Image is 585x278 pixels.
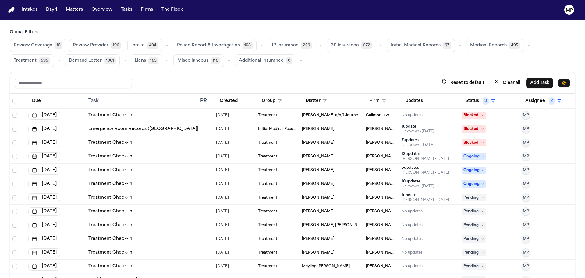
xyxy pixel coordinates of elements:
[258,223,277,228] span: Treatment
[522,248,530,257] button: MP
[402,129,434,134] div: Last updated by System at 4/9/2025, 3:20:11 PM
[55,42,62,49] span: 15
[523,127,529,132] span: MP
[302,195,334,200] span: Janetsy Amaya
[28,207,60,216] button: [DATE]
[522,125,530,133] button: MP
[366,195,397,200] span: Steele Adams Hosman
[12,195,17,200] span: Select row
[258,96,285,107] button: Group
[523,154,529,159] span: MP
[302,154,334,159] span: Betty Cervantes
[258,236,277,241] span: Treatment
[10,54,54,67] button: Treatment595
[28,248,60,257] button: [DATE]
[366,96,389,107] button: Firm
[177,58,208,64] span: Miscellaneous
[402,223,423,228] div: No updates
[119,4,135,15] button: Tasks
[28,111,60,120] button: [DATE]
[523,195,529,200] span: MP
[387,39,455,52] button: Initial Medical Records97
[402,157,449,161] div: Last updated by Michelle Pimienta at 7/28/2025, 12:07:27 PM
[12,127,17,132] span: Select row
[462,263,486,270] span: Pending
[462,194,486,201] span: Pending
[302,182,334,186] span: Elisa Garcia
[526,78,553,88] button: Add Task
[402,209,423,214] div: No updates
[127,39,162,52] button: Intake404
[402,184,434,189] div: Last updated by System at 7/14/2025, 11:07:01 AM
[159,4,185,15] button: The Flock
[216,262,229,271] span: 7/28/2025, 9:11:17 PM
[216,221,229,229] span: 7/28/2025, 9:08:25 PM
[366,182,397,186] span: Jeff Schwalbach
[466,39,524,52] button: Medical Records495
[402,250,423,255] div: No updates
[522,180,530,188] button: MP
[402,179,434,184] div: 10 update s
[88,126,336,132] a: Emergency Room Records ([GEOGRAPHIC_DATA][PERSON_NAME], [GEOGRAPHIC_DATA], [GEOGRAPHIC_DATA])
[12,113,17,118] span: Select row
[12,250,17,255] span: Select row
[12,236,17,241] span: Select row
[361,42,372,49] span: 272
[28,152,60,161] button: [DATE]
[135,58,146,64] span: Liens
[44,4,60,15] button: Day 1
[286,57,292,64] span: 0
[148,57,158,64] span: 163
[69,39,125,52] button: Review Provider196
[523,113,529,118] span: MP
[268,39,316,52] button: 1P Insurance229
[216,235,229,243] span: 7/28/2025, 9:09:29 PM
[216,139,229,147] span: 4/7/2025, 2:25:25 PM
[549,97,555,105] span: 2
[522,152,530,161] button: MP
[402,138,434,143] div: 7 update s
[522,96,565,107] button: Assignee2
[302,209,334,214] span: Luna Osegueda
[462,249,486,256] span: Pending
[216,96,241,107] button: Created
[258,140,277,145] span: Treatment
[522,193,530,202] button: MP
[366,127,397,132] span: Hecht
[28,235,60,243] button: [DATE]
[63,4,85,15] a: Matters
[258,209,277,214] span: Treatment
[177,42,240,49] span: Police Report & Investigation
[138,4,155,15] button: Firms
[402,264,423,269] div: No updates
[173,39,257,52] button: Police Report & Investigation108
[523,168,529,173] span: MP
[302,127,334,132] span: Moises Medina
[7,7,15,13] img: Finch Logo
[366,264,397,269] span: Sedaghat Law
[522,111,530,120] button: MP
[88,236,132,242] a: Treatment Check-In
[566,8,573,13] text: MP
[88,208,132,215] a: Treatment Check-In
[462,96,498,107] button: Status3
[258,154,277,159] span: Treatment
[28,180,60,188] button: [DATE]
[89,4,115,15] button: Overview
[302,140,334,145] span: Moises Medina
[523,182,529,186] span: MP
[28,125,60,133] button: [DATE]
[366,113,389,118] span: Gailmor Law
[12,99,17,103] span: Select all
[302,223,361,228] span: Maria Celinda Orellana Ochoa
[216,166,229,175] span: 6/26/2025, 2:19:13 PM
[522,221,530,229] button: MP
[470,42,507,49] span: Medical Records
[302,264,350,269] span: Meyling Yesenia Obando
[462,180,486,188] span: Ongoing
